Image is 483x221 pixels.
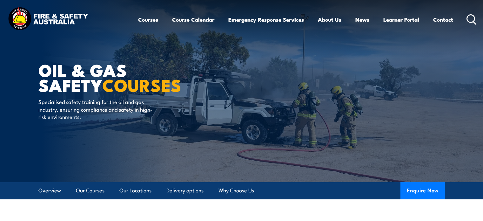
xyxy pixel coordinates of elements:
a: About Us [318,11,341,28]
a: Contact [433,11,453,28]
a: Why Choose Us [218,182,254,199]
p: Specialised safety training for the oil and gas industry, ensuring compliance and safety in high-... [38,98,154,120]
button: Enquire Now [400,182,445,199]
a: Course Calendar [172,11,214,28]
strong: COURSES [102,71,181,98]
a: Emergency Response Services [228,11,304,28]
a: Learner Portal [383,11,419,28]
a: News [355,11,369,28]
a: Delivery options [166,182,204,199]
a: Courses [138,11,158,28]
a: Overview [38,182,61,199]
h1: OIL & GAS SAFETY [38,62,195,92]
a: Our Locations [119,182,151,199]
a: Our Courses [76,182,104,199]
